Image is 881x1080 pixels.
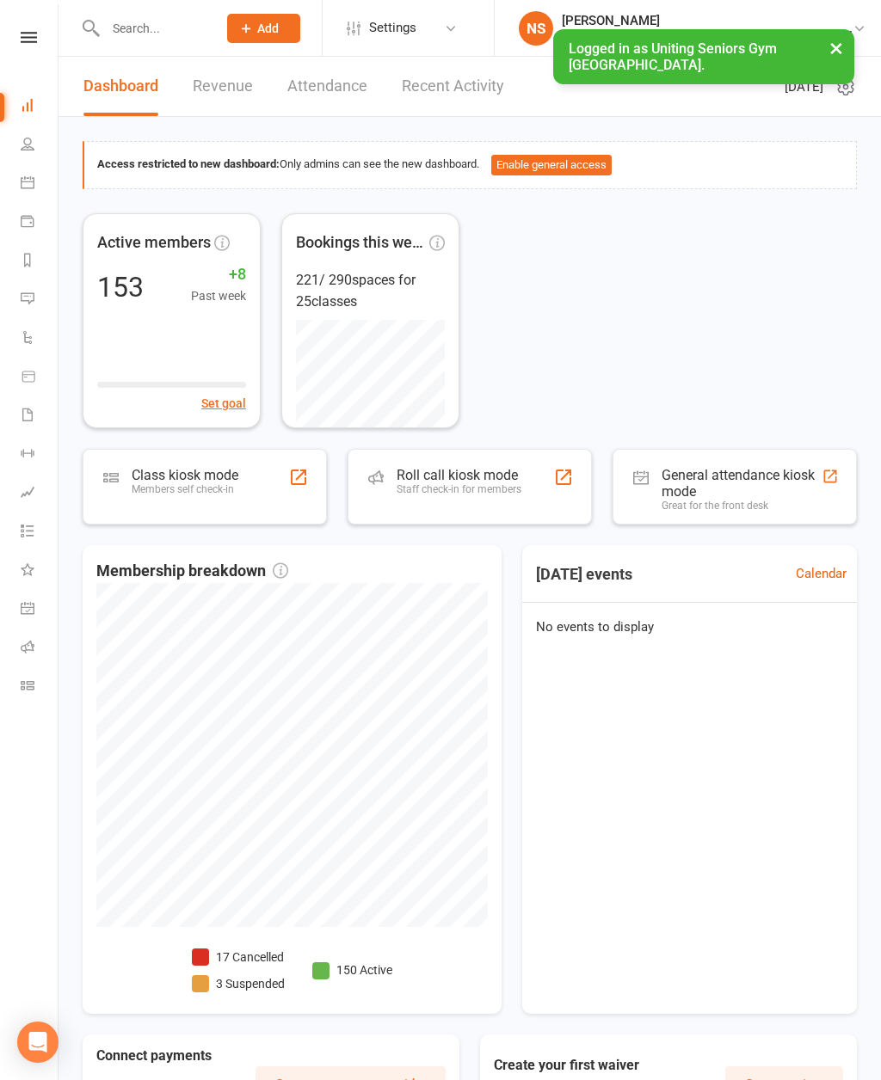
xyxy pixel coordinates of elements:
div: Uniting Seniors [PERSON_NAME][GEOGRAPHIC_DATA] [562,28,853,44]
div: Staff check-in for members [397,483,521,495]
a: Calendar [796,563,847,584]
span: Logged in as Uniting Seniors Gym [GEOGRAPHIC_DATA]. [569,40,777,73]
span: +8 [191,262,246,287]
div: Great for the front desk [662,500,822,512]
li: 3 Suspended [192,974,285,993]
span: Membership breakdown [96,559,288,584]
button: Add [227,14,300,43]
h3: Create your first waiver [494,1058,725,1073]
strong: Access restricted to new dashboard: [97,157,280,170]
a: Payments [21,204,59,242]
a: Product Sales [21,359,59,397]
a: Assessments [21,475,59,513]
span: Settings [369,9,416,47]
li: 150 Active [312,960,392,979]
button: Set goal [201,394,246,413]
a: General attendance kiosk mode [21,591,59,629]
h3: Connect payments [96,1048,256,1064]
a: People [21,126,59,165]
div: No events to display [515,603,864,651]
a: Dashboard [21,88,59,126]
div: 153 [97,273,144,301]
span: Bookings this week [296,230,426,255]
a: Class kiosk mode [21,668,59,707]
button: × [821,29,852,66]
div: General attendance kiosk mode [662,467,822,500]
span: Past week [191,286,246,305]
div: Open Intercom Messenger [17,1022,59,1063]
a: What's New [21,552,59,591]
a: Roll call kiosk mode [21,629,59,668]
span: Active members [97,230,211,255]
div: Roll call kiosk mode [397,467,521,483]
h3: [DATE] events [522,559,646,590]
a: Reports [21,242,59,281]
div: [PERSON_NAME] [562,13,853,28]
div: NS [519,11,553,46]
button: Enable general access [491,155,612,175]
input: Search... [100,16,205,40]
div: Only admins can see the new dashboard. [97,155,843,175]
li: 17 Cancelled [192,948,285,966]
div: Class kiosk mode [132,467,238,483]
div: Members self check-in [132,483,238,495]
a: Calendar [21,165,59,204]
div: 221 / 290 spaces for 25 classes [296,269,445,313]
span: Add [257,21,279,35]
